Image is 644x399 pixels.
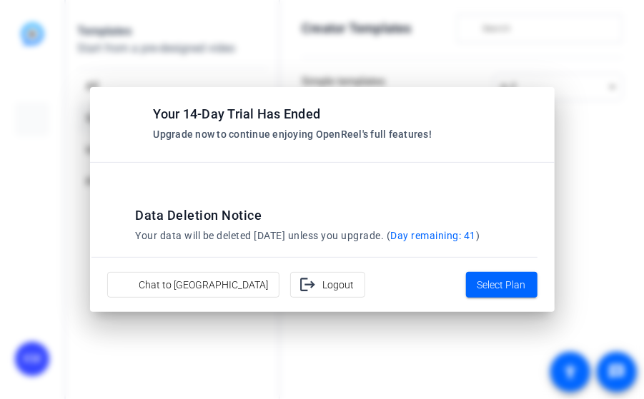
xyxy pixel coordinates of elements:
button: Chat to [GEOGRAPHIC_DATA] [107,272,280,298]
button: Select Plan [466,272,538,298]
h2: Data Deletion Notice [136,206,509,226]
span: Day remaining: 41 [391,230,477,241]
span: Select Plan [477,276,526,293]
h2: Your 14-Day Trial Has Ended [154,104,321,124]
mat-icon: logout [299,276,317,294]
span: Chat to [GEOGRAPHIC_DATA] [139,271,268,298]
p: Your data will be deleted [DATE] unless you upgrade. ( ) [136,228,509,243]
span: Logout [322,271,354,298]
p: Upgrade now to continue enjoying OpenReel's full features! [154,127,432,141]
button: Logout [290,272,365,298]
